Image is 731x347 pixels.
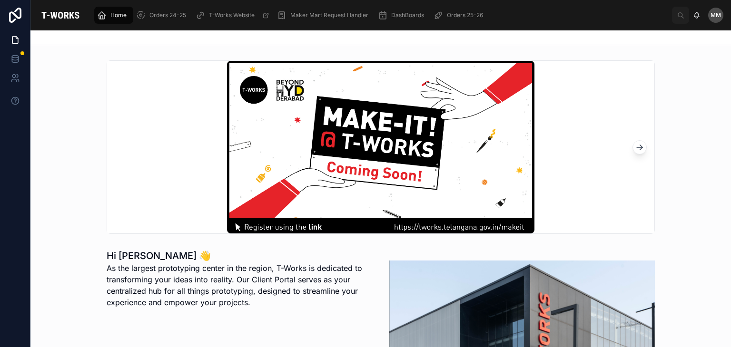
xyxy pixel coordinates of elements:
[193,7,274,24] a: T-Works Website
[90,5,672,26] div: scrollable content
[209,11,255,19] span: T-Works Website
[38,8,83,23] img: App logo
[447,11,483,19] span: Orders 25-26
[149,11,186,19] span: Orders 24-25
[107,249,372,262] h1: Hi [PERSON_NAME] 👋
[711,11,721,19] span: MM
[375,7,431,24] a: DashBoards
[290,11,368,19] span: Maker Mart Request Handler
[94,7,133,24] a: Home
[391,11,424,19] span: DashBoards
[110,11,127,19] span: Home
[274,7,375,24] a: Maker Mart Request Handler
[431,7,490,24] a: Orders 25-26
[107,262,372,308] p: As the largest prototyping center in the region, T-Works is dedicated to transforming your ideas ...
[133,7,193,24] a: Orders 24-25
[227,61,534,233] img: make-it-oming-soon-09-10.jpg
